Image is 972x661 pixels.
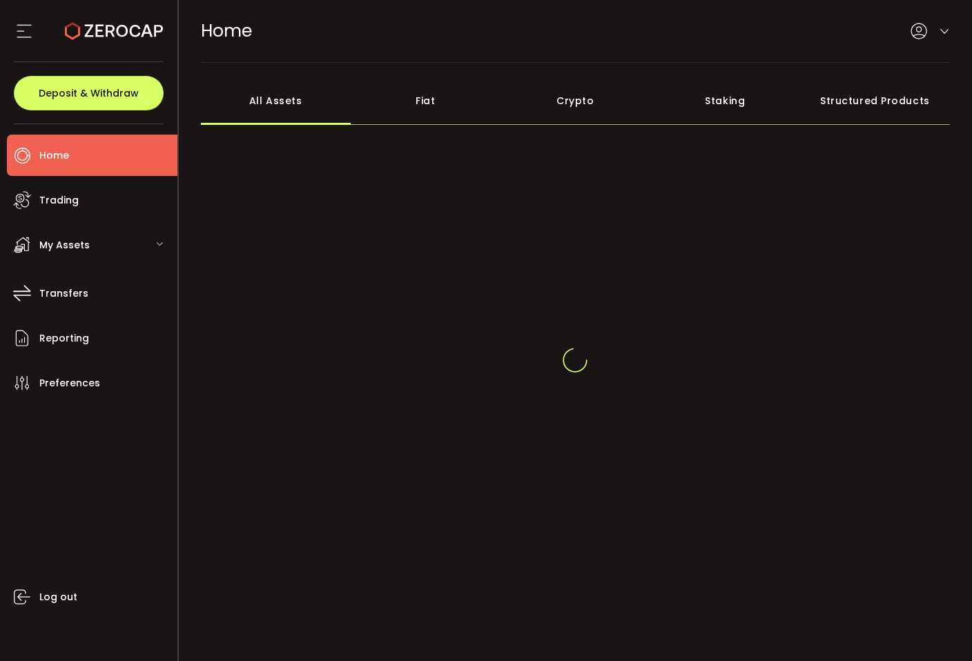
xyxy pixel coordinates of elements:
[39,190,79,210] span: Trading
[39,328,89,348] span: Reporting
[39,88,139,98] span: Deposit & Withdraw
[39,235,90,255] span: My Assets
[201,77,351,125] div: All Assets
[14,76,164,110] button: Deposit & Withdraw
[39,284,88,304] span: Transfers
[351,77,500,125] div: Fiat
[39,146,69,166] span: Home
[39,587,77,607] span: Log out
[800,77,950,125] div: Structured Products
[500,77,650,125] div: Crypto
[201,19,252,43] span: Home
[650,77,800,125] div: Staking
[39,373,100,393] span: Preferences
